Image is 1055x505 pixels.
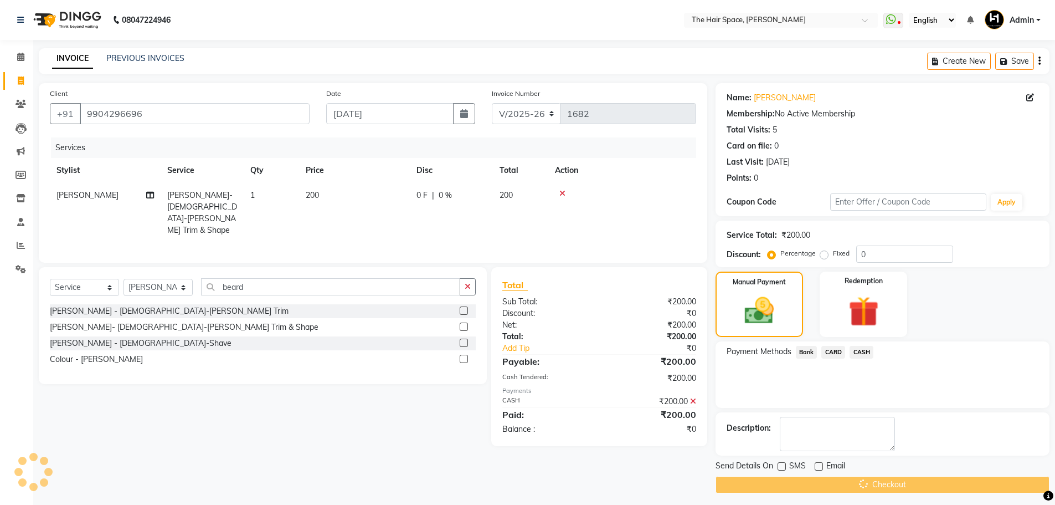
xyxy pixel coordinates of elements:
div: ₹0 [617,343,704,354]
label: Manual Payment [733,277,786,287]
div: Service Total: [727,229,777,241]
div: CASH [494,396,599,407]
span: | [432,190,434,201]
div: Cash Tendered: [494,373,599,384]
th: Stylist [50,158,161,183]
span: 200 [500,190,513,200]
th: Disc [410,158,493,183]
div: ₹200.00 [599,319,704,331]
img: logo [28,4,104,35]
span: Bank [796,346,817,359]
div: [DATE] [766,156,790,168]
b: 08047224946 [122,4,171,35]
a: PREVIOUS INVOICES [106,53,184,63]
span: SMS [789,460,806,474]
div: ₹200.00 [599,296,704,308]
input: Search by Name/Mobile/Email/Code [80,103,310,124]
div: Services [51,137,704,158]
div: Points: [727,172,752,184]
div: ₹200.00 [599,355,704,368]
div: [PERSON_NAME] - [DEMOGRAPHIC_DATA]-Shave [50,338,231,349]
div: Paid: [494,408,599,421]
label: Client [50,89,68,99]
span: 0 % [439,190,452,201]
label: Percentage [780,248,816,258]
div: ₹0 [599,424,704,435]
div: Balance : [494,424,599,435]
th: Service [161,158,244,183]
div: ₹0 [599,308,704,319]
button: Save [995,53,1034,70]
img: _gift.svg [839,293,888,330]
div: 5 [773,124,777,136]
div: Membership: [727,108,775,120]
div: Sub Total: [494,296,599,308]
th: Action [548,158,696,183]
div: Discount: [494,308,599,319]
span: Payment Methods [727,346,791,358]
span: [PERSON_NAME]- [DEMOGRAPHIC_DATA]-[PERSON_NAME] Trim & Shape [167,190,237,235]
div: Colour - [PERSON_NAME] [50,354,143,365]
label: Fixed [833,248,850,258]
div: Payable: [494,355,599,368]
button: +91 [50,103,81,124]
th: Price [299,158,410,183]
div: Card on file: [727,140,772,152]
a: Add Tip [494,343,616,354]
div: Description: [727,422,771,434]
span: [PERSON_NAME] [56,190,119,200]
th: Total [493,158,548,183]
div: Net: [494,319,599,331]
div: Name: [727,92,752,104]
span: 0 F [416,190,428,201]
div: Total: [494,331,599,343]
div: 0 [754,172,758,184]
div: 0 [774,140,779,152]
label: Invoice Number [492,89,540,99]
span: Total [502,279,528,291]
span: 1 [250,190,255,200]
button: Create New [927,53,991,70]
div: Total Visits: [727,124,770,136]
div: ₹200.00 [599,408,704,421]
input: Enter Offer / Coupon Code [830,193,986,211]
div: ₹200.00 [599,373,704,384]
div: Payments [502,386,696,396]
a: INVOICE [52,49,93,69]
span: CASH [850,346,873,359]
span: Send Details On [716,460,773,474]
span: 200 [306,190,319,200]
label: Redemption [845,276,883,286]
th: Qty [244,158,299,183]
div: [PERSON_NAME] - [DEMOGRAPHIC_DATA]-[PERSON_NAME] Trim [50,305,289,317]
div: [PERSON_NAME]- [DEMOGRAPHIC_DATA]-[PERSON_NAME] Trim & Shape [50,322,318,333]
div: ₹200.00 [781,229,810,241]
div: Coupon Code [727,196,831,208]
a: [PERSON_NAME] [754,92,816,104]
span: CARD [821,346,845,359]
div: No Active Membership [727,108,1038,120]
div: Last Visit: [727,156,764,168]
span: Admin [1010,14,1034,26]
div: ₹200.00 [599,396,704,407]
input: Search or Scan [201,278,460,295]
div: Discount: [727,249,761,261]
label: Date [326,89,341,99]
div: ₹200.00 [599,331,704,343]
img: Admin [985,10,1004,29]
img: _cash.svg [735,294,783,328]
button: Apply [991,194,1022,211]
span: Email [826,460,845,474]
